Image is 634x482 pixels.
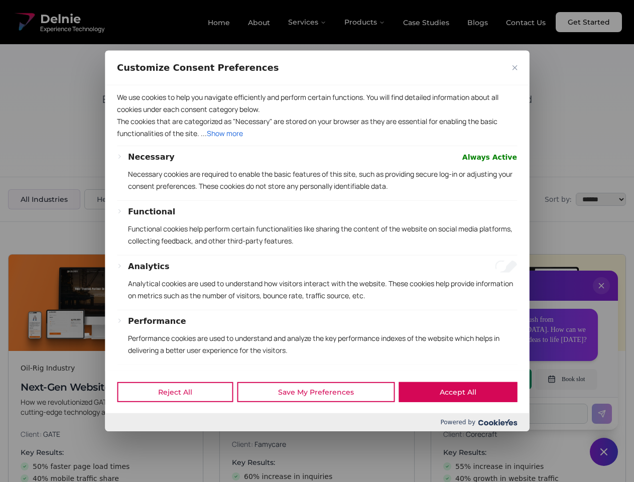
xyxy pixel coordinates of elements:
[512,65,517,70] img: Close
[495,261,517,273] input: Enable Analytics
[478,419,517,426] img: Cookieyes logo
[399,382,517,402] button: Accept All
[128,332,517,356] p: Performance cookies are used to understand and analyze the key performance indexes of the website...
[128,261,170,273] button: Analytics
[128,206,175,218] button: Functional
[105,413,529,431] div: Powered by
[237,382,395,402] button: Save My Preferences
[128,223,517,247] p: Functional cookies help perform certain functionalities like sharing the content of the website o...
[117,62,279,74] span: Customize Consent Preferences
[128,315,186,327] button: Performance
[462,151,517,163] span: Always Active
[207,128,243,140] button: Show more
[117,382,233,402] button: Reject All
[117,91,517,115] p: We use cookies to help you navigate efficiently and perform certain functions. You will find deta...
[117,115,517,140] p: The cookies that are categorized as "Necessary" are stored on your browser as they are essential ...
[128,278,517,302] p: Analytical cookies are used to understand how visitors interact with the website. These cookies h...
[128,168,517,192] p: Necessary cookies are required to enable the basic features of this site, such as providing secur...
[128,151,175,163] button: Necessary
